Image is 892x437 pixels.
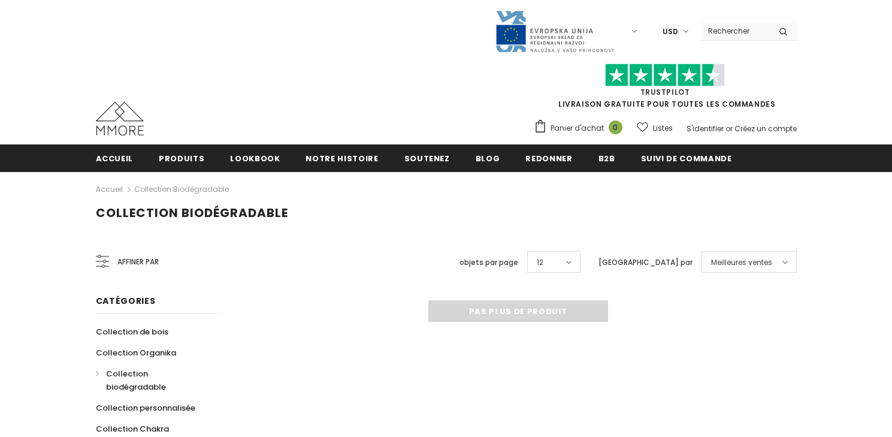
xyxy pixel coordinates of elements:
[306,153,378,164] span: Notre histoire
[534,119,628,137] a: Panier d'achat 0
[605,64,725,87] img: Faites confiance aux étoiles pilotes
[404,153,450,164] span: soutenez
[663,26,678,38] span: USD
[711,257,772,269] span: Meilleures ventes
[96,347,176,358] span: Collection Organika
[609,120,622,134] span: 0
[96,402,195,414] span: Collection personnalisée
[525,144,572,171] a: Redonner
[459,257,518,269] label: objets par page
[96,144,134,171] a: Accueil
[640,87,690,97] a: TrustPilot
[96,342,176,363] a: Collection Organika
[96,204,288,221] span: Collection biodégradable
[734,123,797,134] a: Créez un compte
[525,153,572,164] span: Redonner
[96,102,144,135] img: Cas MMORE
[495,10,615,53] img: Javni Razpis
[230,153,280,164] span: Lookbook
[96,295,156,307] span: Catégories
[551,122,604,134] span: Panier d'achat
[637,117,673,138] a: Listes
[495,26,615,36] a: Javni Razpis
[306,144,378,171] a: Notre histoire
[96,182,123,197] a: Accueil
[96,326,168,337] span: Collection de bois
[96,153,134,164] span: Accueil
[641,144,732,171] a: Suivi de commande
[534,69,797,109] span: LIVRAISON GRATUITE POUR TOUTES LES COMMANDES
[653,122,673,134] span: Listes
[106,368,166,393] span: Collection biodégradable
[404,144,450,171] a: soutenez
[96,321,168,342] a: Collection de bois
[725,123,733,134] span: or
[476,153,500,164] span: Blog
[701,22,770,40] input: Search Site
[96,363,208,397] a: Collection biodégradable
[641,153,732,164] span: Suivi de commande
[537,257,543,269] span: 12
[598,257,693,269] label: [GEOGRAPHIC_DATA] par
[117,255,159,269] span: Affiner par
[598,153,615,164] span: B2B
[598,144,615,171] a: B2B
[476,144,500,171] a: Blog
[96,423,169,435] span: Collection Chakra
[159,144,204,171] a: Produits
[687,123,724,134] a: S'identifier
[134,184,229,194] a: Collection biodégradable
[159,153,204,164] span: Produits
[230,144,280,171] a: Lookbook
[96,397,195,418] a: Collection personnalisée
